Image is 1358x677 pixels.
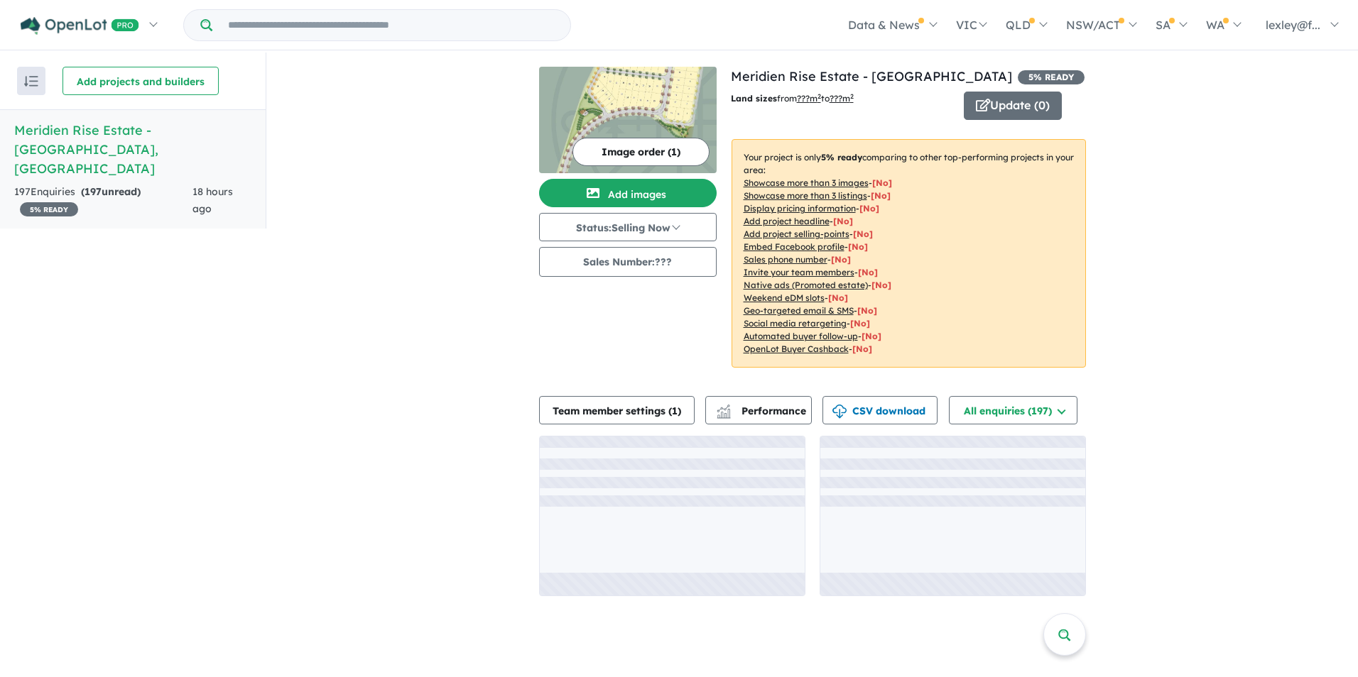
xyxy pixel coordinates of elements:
[1266,18,1320,32] span: lexley@f...
[539,247,717,277] button: Sales Number:???
[744,343,849,354] u: OpenLot Buyer Cashback
[731,92,953,106] p: from
[949,396,1077,424] button: All enquiries (197)
[731,68,1012,84] a: Meridien Rise Estate - [GEOGRAPHIC_DATA]
[672,404,678,417] span: 1
[21,17,139,35] img: Openlot PRO Logo White
[817,92,821,100] sup: 2
[862,331,881,341] span: [No]
[14,121,251,178] h5: Meridien Rise Estate - [GEOGRAPHIC_DATA] , [GEOGRAPHIC_DATA]
[833,216,853,226] span: [ No ]
[871,280,891,290] span: [No]
[830,93,854,104] u: ???m
[832,404,847,419] img: download icon
[831,254,851,265] span: [ No ]
[744,318,847,329] u: Social media retargeting
[828,292,848,303] span: [No]
[850,318,870,329] span: [No]
[871,190,891,201] span: [ No ]
[848,241,868,252] span: [ No ]
[732,139,1086,368] p: Your project is only comparing to other top-performing projects in your area: - - - - - - - - - -...
[744,177,869,188] u: Showcase more than 3 images
[1018,70,1085,84] span: 5 % READY
[852,343,872,354] span: [No]
[717,404,729,412] img: line-chart.svg
[744,267,854,277] u: Invite your team members
[744,280,868,290] u: Native ads (Promoted estate)
[744,241,844,252] u: Embed Facebook profile
[14,184,192,218] div: 197 Enquir ies
[744,229,849,239] u: Add project selling-points
[744,292,825,303] u: Weekend eDM slots
[872,177,892,188] span: [ No ]
[821,152,862,163] b: 5 % ready
[24,76,38,87] img: sort.svg
[192,185,233,215] span: 18 hours ago
[539,213,717,241] button: Status:Selling Now
[85,185,102,198] span: 197
[744,216,830,226] u: Add project headline
[572,138,710,166] button: Image order (1)
[81,185,141,198] strong: ( unread)
[731,93,777,104] b: Land sizes
[215,10,567,40] input: Try estate name, suburb, builder or developer
[821,93,854,104] span: to
[744,203,856,214] u: Display pricing information
[853,229,873,239] span: [ No ]
[63,67,219,95] button: Add projects and builders
[850,92,854,100] sup: 2
[20,202,78,216] span: 5 % READY
[744,190,867,201] u: Showcase more than 3 listings
[858,267,878,277] span: [ No ]
[964,92,1062,120] button: Update (0)
[744,254,827,265] u: Sales phone number
[719,404,806,417] span: Performance
[717,409,731,418] img: bar-chart.svg
[539,396,695,424] button: Team member settings (1)
[705,396,812,424] button: Performance
[744,331,858,341] u: Automated buyer follow-up
[539,67,717,173] img: Meridien Rise Estate - Wodonga
[857,305,877,316] span: [No]
[797,93,821,104] u: ??? m
[744,305,854,316] u: Geo-targeted email & SMS
[539,179,717,207] button: Add images
[822,396,938,424] button: CSV download
[859,203,879,214] span: [ No ]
